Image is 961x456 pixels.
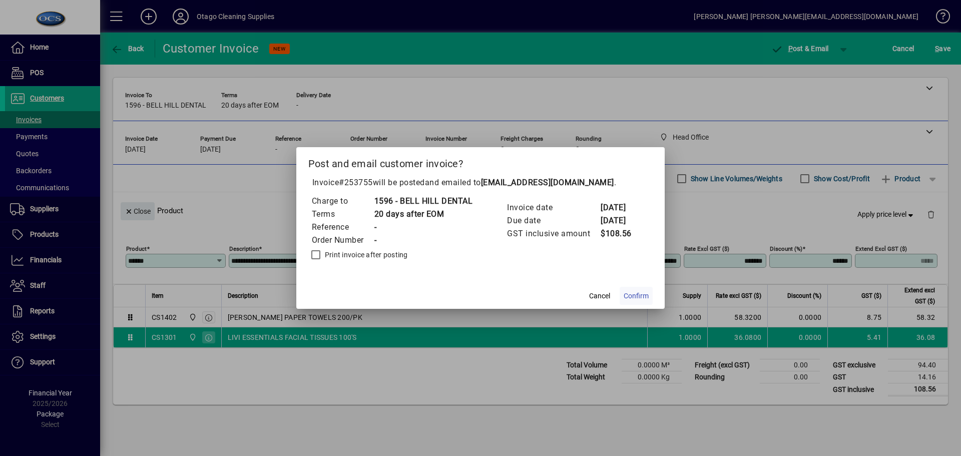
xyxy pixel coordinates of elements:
[600,214,640,227] td: [DATE]
[311,195,374,208] td: Charge to
[507,214,600,227] td: Due date
[600,227,640,240] td: $108.56
[374,208,473,221] td: 20 days after EOM
[624,291,649,301] span: Confirm
[311,234,374,247] td: Order Number
[620,287,653,305] button: Confirm
[589,291,610,301] span: Cancel
[308,177,653,189] p: Invoice will be posted .
[323,250,408,260] label: Print invoice after posting
[374,234,473,247] td: -
[311,208,374,221] td: Terms
[311,221,374,234] td: Reference
[339,178,373,187] span: #253755
[584,287,616,305] button: Cancel
[374,221,473,234] td: -
[507,227,600,240] td: GST inclusive amount
[600,201,640,214] td: [DATE]
[374,195,473,208] td: 1596 - BELL HILL DENTAL
[507,201,600,214] td: Invoice date
[425,178,614,187] span: and emailed to
[481,178,614,187] b: [EMAIL_ADDRESS][DOMAIN_NAME]
[296,147,665,176] h2: Post and email customer invoice?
